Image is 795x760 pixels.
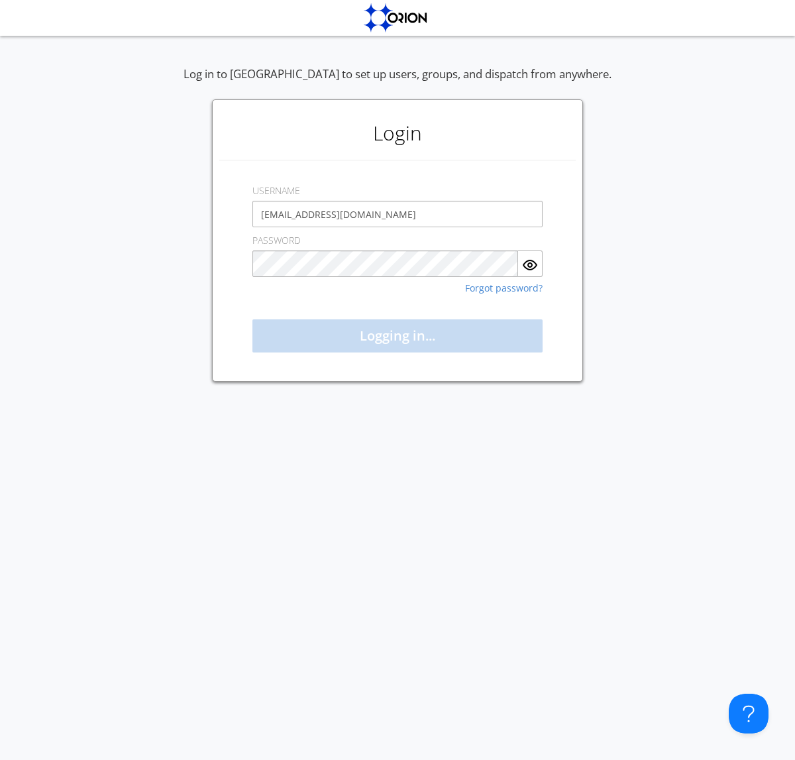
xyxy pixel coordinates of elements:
[729,694,768,733] iframe: Toggle Customer Support
[252,184,300,197] label: USERNAME
[518,250,543,277] button: Show Password
[522,257,538,273] img: eye.svg
[219,107,576,160] h1: Login
[465,284,543,293] a: Forgot password?
[252,250,518,277] input: Password
[252,319,543,353] button: Logging in...
[252,234,301,247] label: PASSWORD
[184,66,611,99] div: Log in to [GEOGRAPHIC_DATA] to set up users, groups, and dispatch from anywhere.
